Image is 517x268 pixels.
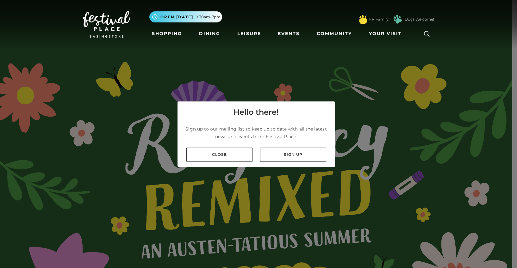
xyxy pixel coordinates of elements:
[83,11,130,38] img: Festival Place Logo
[235,28,264,40] a: Leisure
[314,28,354,40] a: Community
[405,16,434,22] a: Dogs Welcome!
[196,28,223,40] a: Dining
[234,107,279,118] h4: Hello there!
[149,11,222,22] button: Open [DATE] 9.30am-7pm
[369,30,402,37] span: Your Visit
[183,125,330,140] p: Sign up to our mailing list to keep up to date with all the latest news and events from Festival ...
[186,148,252,162] a: Close
[260,148,326,162] a: Sign up
[160,14,193,20] span: Open [DATE]
[196,14,221,20] span: 9.30am-7pm
[369,16,388,22] a: FP Family
[149,28,184,40] a: Shopping
[366,28,408,40] a: Your Visit
[275,28,302,40] a: Events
